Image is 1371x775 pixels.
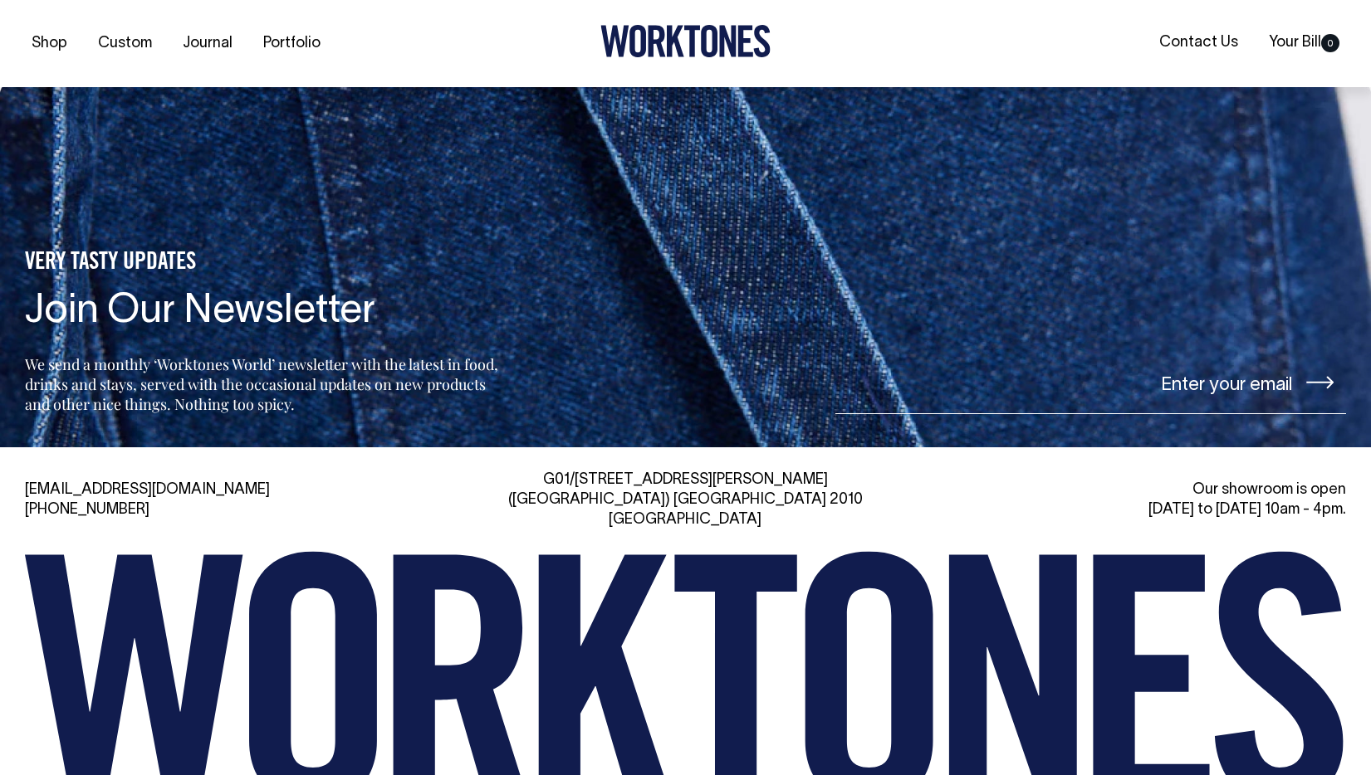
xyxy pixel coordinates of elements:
[1153,29,1245,56] a: Contact Us
[91,30,159,57] a: Custom
[25,503,149,517] a: [PHONE_NUMBER]
[923,480,1346,520] div: Our showroom is open [DATE] to [DATE] 10am - 4pm.
[25,30,74,57] a: Shop
[1321,34,1339,52] span: 0
[473,470,897,530] div: G01/[STREET_ADDRESS][PERSON_NAME] ([GEOGRAPHIC_DATA]) [GEOGRAPHIC_DATA] 2010 [GEOGRAPHIC_DATA]
[25,483,270,497] a: [EMAIL_ADDRESS][DOMAIN_NAME]
[176,30,239,57] a: Journal
[25,290,503,334] h4: Join Our Newsletter
[25,249,503,277] h5: VERY TASTY UPDATES
[835,352,1346,414] input: Enter your email
[257,30,327,57] a: Portfolio
[1262,29,1346,56] a: Your Bill0
[25,354,503,414] p: We send a monthly ‘Worktones World’ newsletter with the latest in food, drinks and stays, served ...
